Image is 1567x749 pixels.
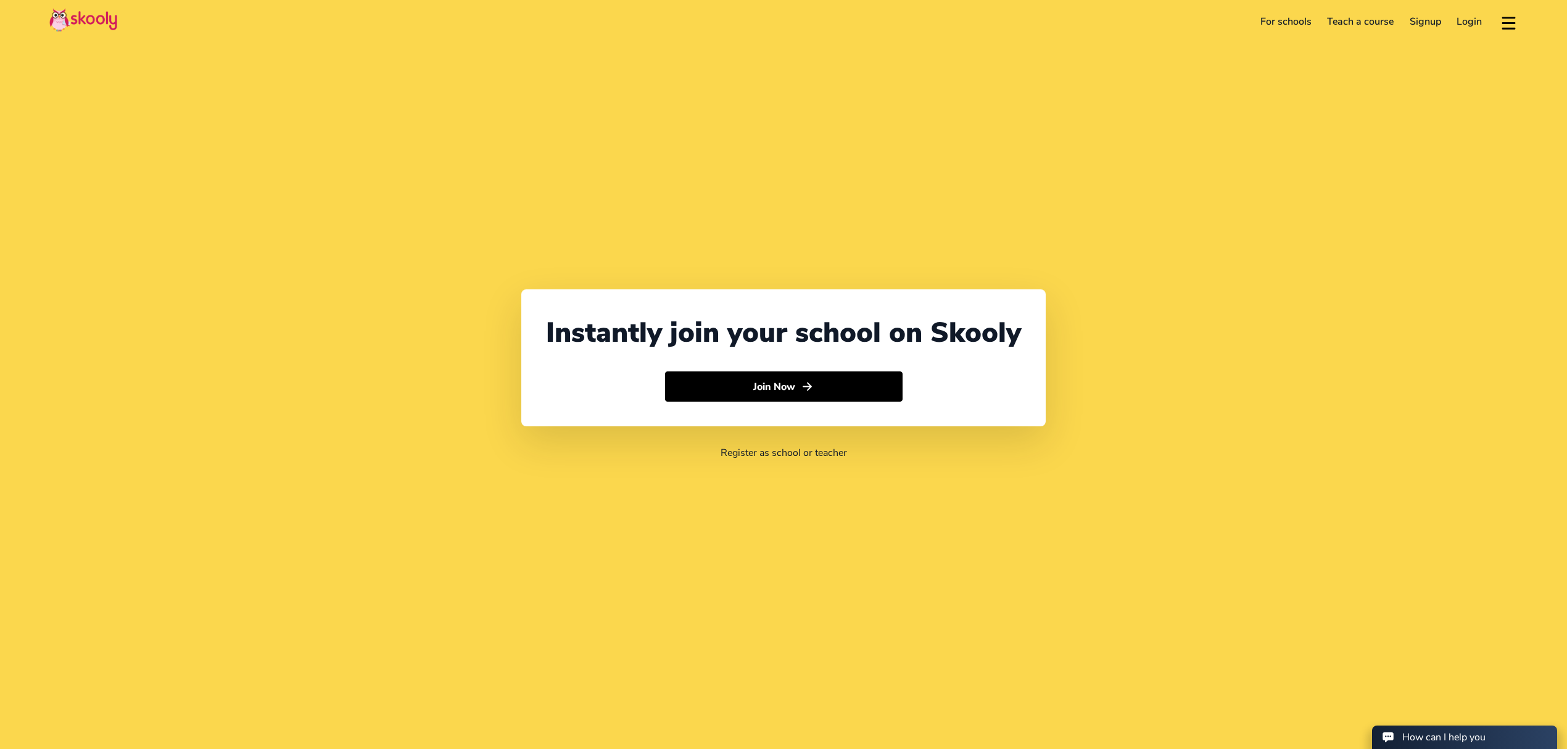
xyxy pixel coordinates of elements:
img: Skooly [49,8,117,32]
a: For schools [1252,12,1320,31]
button: Join Nowarrow forward outline [665,371,903,402]
button: menu outline [1500,12,1518,32]
ion-icon: arrow forward outline [801,380,814,393]
a: Signup [1402,12,1449,31]
a: Login [1449,12,1491,31]
a: Register as school or teacher [721,446,847,460]
div: Instantly join your school on Skooly [546,314,1021,352]
a: Teach a course [1319,12,1402,31]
